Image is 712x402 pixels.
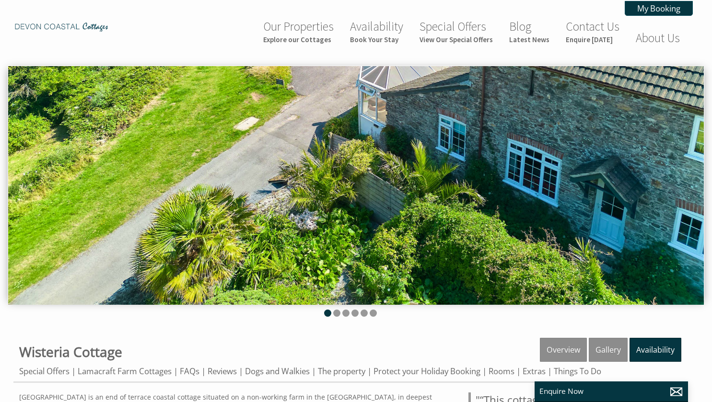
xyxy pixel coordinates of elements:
[350,35,403,44] small: Book Your Stay
[489,366,514,377] a: Rooms
[420,35,493,44] small: View Our Special Offers
[263,35,334,44] small: Explore our Cottages
[318,366,365,377] a: The property
[554,366,601,377] a: Things To Do
[420,19,493,44] a: Special OffersView Our Special Offers
[566,35,619,44] small: Enquire [DATE]
[78,366,172,377] a: Lamacraft Farm Cottages
[523,366,546,377] a: Extras
[350,19,403,44] a: AvailabilityBook Your Stay
[539,386,683,396] p: Enquire Now
[374,366,480,377] a: Protect your Holiday Booking
[180,366,199,377] a: FAQs
[19,343,122,361] a: Wisteria Cottage
[19,366,70,377] a: Special Offers
[263,19,334,44] a: Our PropertiesExplore our Cottages
[13,23,109,32] img: Devon Coastal Cottages
[509,19,549,44] a: BlogLatest News
[589,338,628,362] a: Gallery
[625,1,693,16] a: My Booking
[630,338,681,362] a: Availability
[208,366,237,377] a: Reviews
[636,30,680,46] a: About Us
[566,19,619,44] a: Contact UsEnquire [DATE]
[540,338,587,362] a: Overview
[509,35,549,44] small: Latest News
[245,366,310,377] a: Dogs and Walkies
